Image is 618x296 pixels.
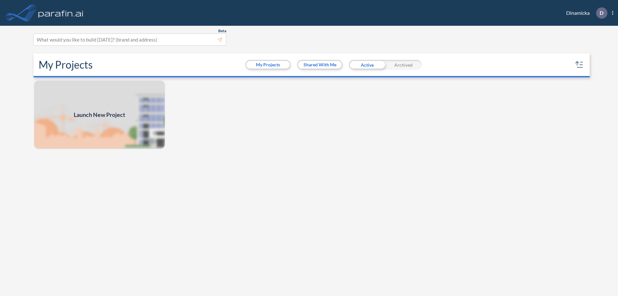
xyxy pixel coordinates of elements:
[600,10,604,16] p: D
[557,7,613,19] div: Dinamicka
[74,110,125,119] span: Launch New Project
[349,60,385,70] div: Active
[33,80,165,149] a: Launch New Project
[574,60,585,70] button: sort
[298,61,342,69] button: Shared With Me
[37,6,85,19] img: logo
[33,80,165,149] img: add
[246,61,290,69] button: My Projects
[218,28,226,33] span: Beta
[39,59,93,71] h2: My Projects
[385,60,422,70] div: Archived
